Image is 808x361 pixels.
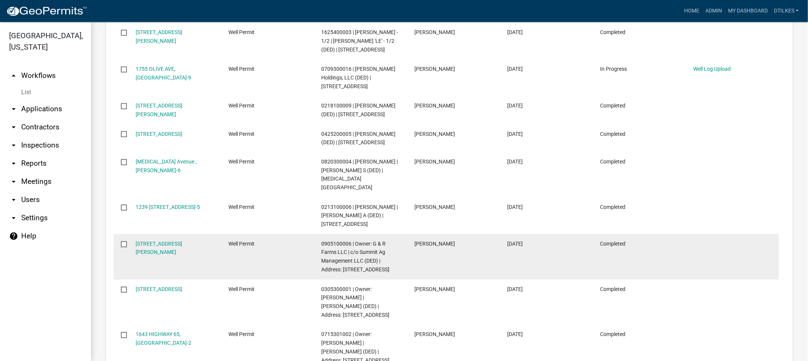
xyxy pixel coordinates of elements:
[228,29,255,35] span: Well Permit
[228,241,255,247] span: Well Permit
[681,4,702,18] a: Home
[321,159,398,191] span: 0820300004 | Benning, Paul D | Benning, Debra S (DED) | Thrush Avenue
[414,103,455,109] span: Dan Tilkes
[228,331,255,338] span: Well Permit
[414,29,455,35] span: Dan Tilkes
[507,103,523,109] span: 07/17/2024
[725,4,771,18] a: My Dashboard
[136,66,191,81] a: 1755 OLIVE AVE, [GEOGRAPHIC_DATA]-9
[136,159,197,174] a: [MEDICAL_DATA] Avenue , [PERSON_NAME]-6
[9,141,18,150] i: arrow_drop_down
[228,286,255,293] span: Well Permit
[600,204,625,210] span: Completed
[414,331,455,338] span: Larry Leliefeld
[321,204,398,228] span: 0213100006 | Mc Kee, Ashley N | Wilkinson, Clark A (DED) | 1239 240TH ST
[414,66,455,72] span: Dan Tilkes
[321,241,389,273] span: 0905100006 | Owner: G & R Farms LLC | c/o Summit Ag Management LLC (DED) | Address: 249 140TH ST
[702,4,725,18] a: Admin
[507,131,523,137] span: 06/28/2024
[414,286,455,293] span: Amanda Tiedt
[414,131,455,137] span: Dan Tilkes
[771,4,802,18] a: dtilkes
[136,241,182,256] a: [STREET_ADDRESS][PERSON_NAME]
[507,331,523,338] span: 09/13/2023
[693,66,731,72] a: Well Log Upload
[228,159,255,165] span: Well Permit
[228,131,255,137] span: Well Permit
[414,159,455,165] span: Kelli Commerford
[600,159,625,165] span: Completed
[414,241,455,247] span: Dan Tilkes
[9,159,18,168] i: arrow_drop_down
[321,66,395,89] span: 0709300016 | Arjes Holdings, LLC (DED) | 1755 OLIVE AVE
[600,331,625,338] span: Completed
[600,66,627,72] span: In Progress
[228,204,255,210] span: Well Permit
[9,123,18,132] i: arrow_drop_down
[9,104,18,114] i: arrow_drop_down
[321,29,398,53] span: 1625400003 | Humke, John W - 1/2 | Humke, John William 'LE' - 1/2 (DED) | 2454 30TH ST UNIT 2474
[136,103,182,117] a: [STREET_ADDRESS][PERSON_NAME]
[228,103,255,109] span: Well Permit
[507,204,523,210] span: 11/08/2023
[507,66,523,72] span: 10/31/2024
[507,29,523,35] span: 12/31/2024
[228,66,255,72] span: Well Permit
[600,103,625,109] span: Completed
[321,103,395,117] span: 0218100009 | Payton, Daniel (DED) | 2265 GROUSE AVE
[136,286,182,293] a: [STREET_ADDRESS]
[600,29,625,35] span: Completed
[9,213,18,223] i: arrow_drop_down
[321,131,395,146] span: 0425200005 | Koudelka, Kathleen Marie (DED) | 2463 220TH ST
[600,241,625,247] span: Completed
[507,286,523,293] span: 09/27/2023
[414,204,455,210] span: Dan Tilkes
[136,29,182,44] a: [STREET_ADDRESS][PERSON_NAME]
[136,131,182,137] a: [STREET_ADDRESS]
[600,131,625,137] span: Completed
[600,286,625,293] span: Completed
[507,159,523,165] span: 12/27/2023
[9,71,18,80] i: arrow_drop_up
[136,331,191,346] a: 1643 HIGHWAY 65, [GEOGRAPHIC_DATA]-2
[9,232,18,241] i: help
[136,204,200,210] a: 1239 [STREET_ADDRESS]-5
[321,286,389,318] span: 0305300001 | Owner: Schaefer, Gary L | Schaefer, Renee A (DED) | Address: 2427 NETTLE AVE
[507,241,523,247] span: 09/29/2023
[9,195,18,204] i: arrow_drop_down
[9,177,18,186] i: arrow_drop_down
